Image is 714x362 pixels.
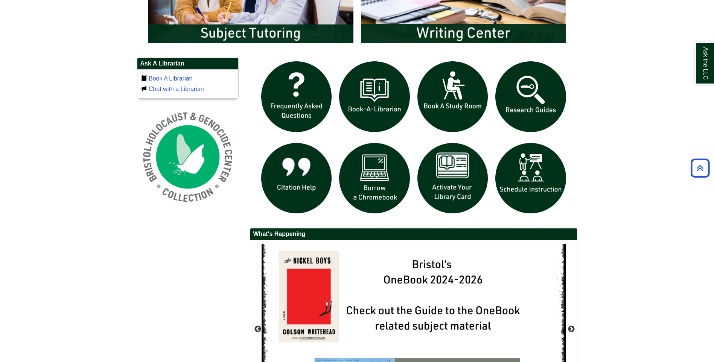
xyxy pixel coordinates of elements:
button: Next [568,325,575,333]
img: Borrow a chromebook icon links to the borrow a chromebook web page [335,139,414,218]
img: Research Guides icon links to research guides web page [492,58,570,136]
h2: Ask A Librarian [137,58,238,70]
button: Previous [254,325,262,333]
img: For faculty. Schedule Library Instruction icon links to form. [492,139,570,218]
a: Book A Librarian [149,75,193,82]
a: Back to Top [688,163,712,173]
img: citation help icon links to citation help guide page [257,139,336,218]
img: Book a Librarian icon links to book a librarian web page [335,58,414,136]
h2: What's Happening [250,228,577,240]
img: Holocaust and Genocide Collection [137,106,239,208]
img: book a study room icon links to book a study room web page [414,58,492,136]
a: Chat with a Librarian [149,86,204,92]
div: slideshow [257,58,570,221]
img: frequently asked questions [257,58,336,136]
img: activate Library Card icon links to form to activate student ID into library card [414,139,492,218]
